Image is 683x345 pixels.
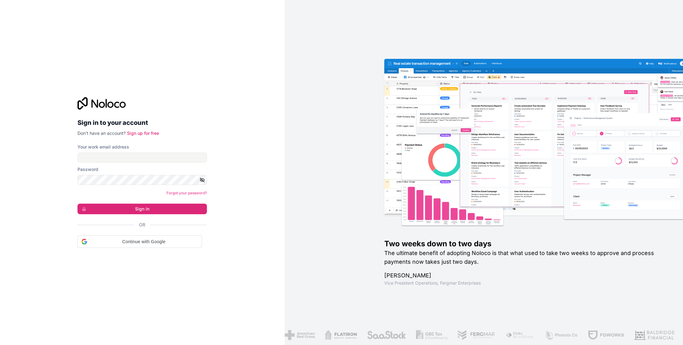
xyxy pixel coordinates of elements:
[384,249,663,266] h2: The ultimate benefit of adopting Noloco is that what used to take two weeks to approve and proces...
[503,330,532,340] img: /assets/fiera-fwj2N5v4.png
[414,330,446,340] img: /assets/gbstax-C-GtDUiK.png
[455,330,493,340] img: /assets/fergmar-CudnrXN5.png
[77,166,98,172] label: Password
[77,130,126,136] span: Don't have an account?
[384,239,663,249] h1: Two weeks down to two days
[90,239,198,245] span: Continue with Google
[166,191,207,195] a: Forgot your password?
[323,330,355,340] img: /assets/flatiron-C8eUkumj.png
[283,330,313,340] img: /assets/american-red-cross-BAupjrZR.png
[77,153,207,163] input: Email address
[632,330,672,340] img: /assets/baldridge-DxmPIwAm.png
[77,235,202,248] div: Continue with Google
[77,117,207,128] h2: Sign in to your account
[365,330,404,340] img: /assets/saastock-C6Zbiodz.png
[139,222,145,228] span: Or
[77,204,207,214] button: Sign in
[586,330,622,340] img: /assets/fdworks-Bi04fVtw.png
[77,144,129,150] label: Your work email address
[127,130,159,136] a: Sign up for free
[542,330,576,340] img: /assets/phoenix-BREaitsQ.png
[384,271,663,280] h1: [PERSON_NAME]
[77,175,207,185] input: Password
[384,280,663,286] h1: Vice President Operations , Fergmar Enterprises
